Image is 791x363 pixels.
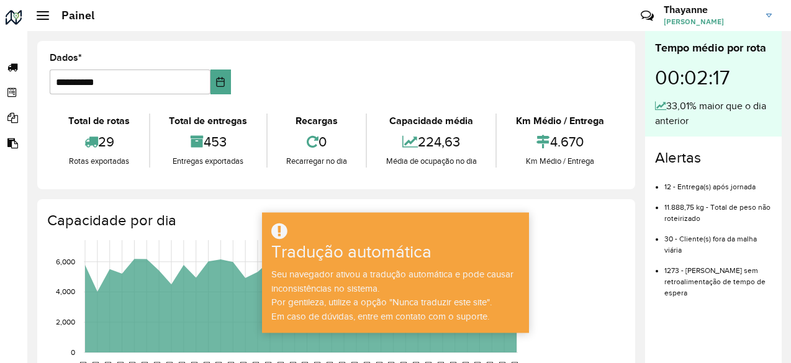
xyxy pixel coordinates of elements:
[286,156,347,166] font: Recarregar no dia
[169,115,247,126] font: Total de entregas
[271,243,432,262] font: Tradução automática
[664,3,708,16] font: Thayanne
[664,17,724,26] font: [PERSON_NAME]
[210,69,231,94] button: Escolha a data
[550,134,584,149] font: 4.670
[271,269,513,294] font: Seu navegador ativou a tradução automática e pode causar inconsistências no sistema.
[50,52,78,63] font: Dados
[68,115,130,126] font: Total de rotas
[56,258,75,266] text: 6,000
[98,134,114,149] font: 29
[418,134,460,149] font: 224,63
[296,115,338,126] font: Recargas
[56,318,75,326] text: 2,000
[271,297,492,307] font: Por gentileza, utilize a opção "Nunca traduzir este site".
[71,348,75,356] text: 0
[655,67,730,88] font: 00:02:17
[69,156,129,166] font: Rotas exportadas
[516,115,604,126] font: Km Médio / Entrega
[664,182,756,190] font: 12 - Entrega(s) após jornada
[634,2,661,29] a: Contato Rápido
[664,203,771,222] font: 11.888,75 kg - Total de peso não roteirizado
[655,42,766,54] font: Tempo médio por rota
[173,156,243,166] font: Entregas exportadas
[664,266,766,297] font: 1273 - [PERSON_NAME] sem retroalimentação de tempo de espera
[386,156,477,166] font: Média de ocupação no dia
[47,212,176,228] font: Capacidade por dia
[655,150,701,166] font: Alertas
[655,101,766,126] font: 33,01% maior que o dia anterior
[664,235,757,254] font: 30 - Cliente(s) fora da malha viária
[526,156,594,166] font: Km Médio / Entrega
[319,134,327,149] font: 0
[271,311,489,321] font: Em caso de dúvidas, entre em contato com o suporte.
[389,115,473,126] font: Capacidade média
[56,288,75,296] text: 4,000
[61,8,94,22] font: Painel
[204,134,227,149] font: 453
